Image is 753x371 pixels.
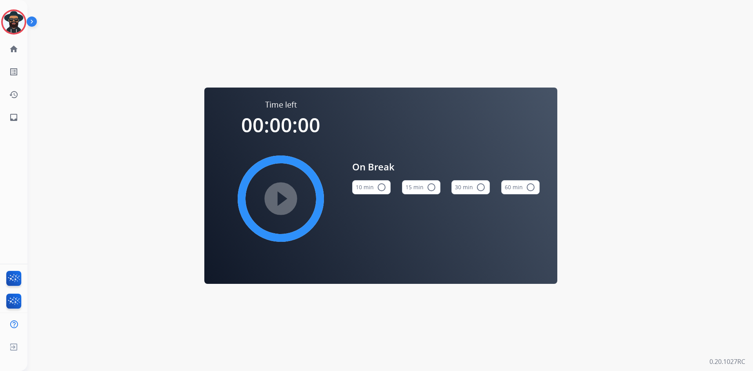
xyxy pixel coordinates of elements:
p: 0.20.1027RC [709,357,745,366]
button: 30 min [451,180,490,194]
mat-icon: radio_button_unchecked [526,183,535,192]
span: On Break [352,160,540,174]
mat-icon: radio_button_unchecked [427,183,436,192]
mat-icon: list_alt [9,67,18,77]
button: 10 min [352,180,391,194]
span: Time left [265,99,297,110]
mat-icon: radio_button_unchecked [476,183,486,192]
mat-icon: inbox [9,113,18,122]
mat-icon: radio_button_unchecked [377,183,386,192]
button: 60 min [501,180,540,194]
button: 15 min [402,180,440,194]
span: 00:00:00 [241,111,320,138]
mat-icon: home [9,44,18,54]
mat-icon: history [9,90,18,99]
img: avatar [3,11,25,33]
